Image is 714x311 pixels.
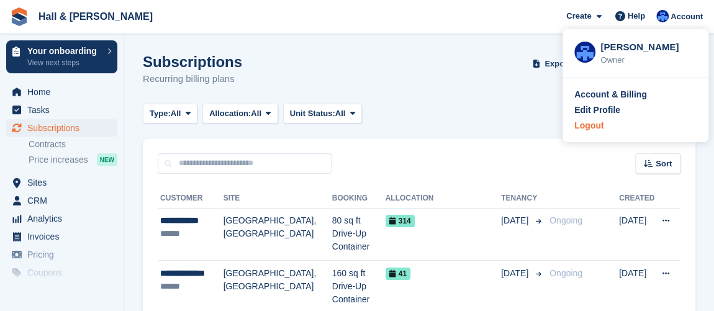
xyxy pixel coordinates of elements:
[143,53,242,70] h1: Subscriptions
[10,7,29,26] img: stora-icon-8386f47178a22dfd0bd8f6a31ec36ba5ce8667c1dd55bd0f319d3a0aa187defe.svg
[656,10,669,22] img: Claire Banham
[27,83,102,101] span: Home
[251,107,261,120] span: All
[27,57,101,68] p: View next steps
[283,104,362,124] button: Unit Status: All
[158,189,224,209] th: Customer
[29,153,117,166] a: Price increases NEW
[549,268,582,278] span: Ongoing
[574,104,620,117] div: Edit Profile
[6,264,117,281] a: menu
[671,11,703,23] span: Account
[6,40,117,73] a: Your onboarding View next steps
[501,189,545,209] th: Tenancy
[332,189,386,209] th: Booking
[27,47,101,55] p: Your onboarding
[34,6,158,27] a: Hall & [PERSON_NAME]
[566,10,591,22] span: Create
[619,189,654,209] th: Created
[386,215,415,227] span: 314
[224,208,332,261] td: [GEOGRAPHIC_DATA], [GEOGRAPHIC_DATA]
[386,268,410,280] span: 41
[6,246,117,263] a: menu
[27,119,102,137] span: Subscriptions
[6,101,117,119] a: menu
[628,10,645,22] span: Help
[150,107,171,120] span: Type:
[6,174,117,191] a: menu
[224,189,332,209] th: Site
[574,104,697,117] a: Edit Profile
[501,267,531,280] span: [DATE]
[27,192,102,209] span: CRM
[29,138,117,150] a: Contracts
[574,119,697,132] a: Logout
[600,54,697,66] div: Owner
[171,107,181,120] span: All
[27,228,102,245] span: Invoices
[143,72,242,86] p: Recurring billing plans
[619,208,654,261] td: [DATE]
[656,158,672,170] span: Sort
[386,189,501,209] th: Allocation
[574,119,603,132] div: Logout
[97,153,117,166] div: NEW
[27,246,102,263] span: Pricing
[600,40,697,52] div: [PERSON_NAME]
[545,58,570,70] span: Export
[501,214,531,227] span: [DATE]
[27,101,102,119] span: Tasks
[335,107,346,120] span: All
[27,282,102,299] span: Protection
[574,88,697,101] a: Account & Billing
[6,192,117,209] a: menu
[574,88,647,101] div: Account & Billing
[202,104,278,124] button: Allocation: All
[290,107,335,120] span: Unit Status:
[530,53,585,74] button: Export
[574,42,595,63] img: Claire Banham
[332,208,386,261] td: 80 sq ft Drive-Up Container
[27,174,102,191] span: Sites
[6,228,117,245] a: menu
[6,282,117,299] a: menu
[29,154,88,166] span: Price increases
[27,264,102,281] span: Coupons
[549,215,582,225] span: Ongoing
[6,119,117,137] a: menu
[209,107,251,120] span: Allocation:
[6,83,117,101] a: menu
[143,104,197,124] button: Type: All
[27,210,102,227] span: Analytics
[6,210,117,227] a: menu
